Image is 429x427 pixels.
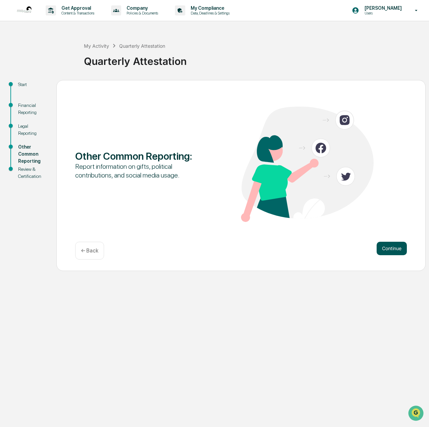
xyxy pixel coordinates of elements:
[13,97,42,104] span: Data Lookup
[4,82,46,94] a: 🖐️Preclearance
[55,84,83,91] span: Attestations
[18,144,46,165] div: Other Common Reporting
[13,84,43,91] span: Preclearance
[18,123,46,137] div: Legal Reporting
[56,5,98,11] p: Get Approval
[7,85,12,90] div: 🖐️
[7,14,122,25] p: How can we help?
[16,2,32,18] img: logo
[185,5,233,11] p: My Compliance
[23,58,85,63] div: We're available if you need us!
[81,247,98,254] p: ← Back
[119,43,165,49] div: Quarterly Attestation
[18,102,46,116] div: Financial Reporting
[7,51,19,63] img: 1746055101610-c473b297-6a78-478c-a979-82029cc54cd1
[359,11,405,15] p: Users
[114,53,122,61] button: Start new chat
[84,50,426,67] div: Quarterly Attestation
[185,11,233,15] p: Data, Deadlines & Settings
[359,5,405,11] p: [PERSON_NAME]
[84,43,109,49] div: My Activity
[7,98,12,103] div: 🔎
[46,82,86,94] a: 🗄️Attestations
[75,162,208,180] div: Report information on gifts, political contributions, and social media usage.
[18,166,46,180] div: Review & Certification
[121,11,161,15] p: Policies & Documents
[408,405,426,423] iframe: Open customer support
[377,242,407,255] button: Continue
[4,94,45,107] a: 🔎Data Lookup
[23,51,110,58] div: Start new chat
[56,11,98,15] p: Content & Transactions
[241,107,374,222] img: Other Common Reporting
[18,81,46,88] div: Start
[75,150,208,162] div: Other Common Reporting :
[47,113,81,119] a: Powered byPylon
[67,114,81,119] span: Pylon
[121,5,161,11] p: Company
[49,85,54,90] div: 🗄️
